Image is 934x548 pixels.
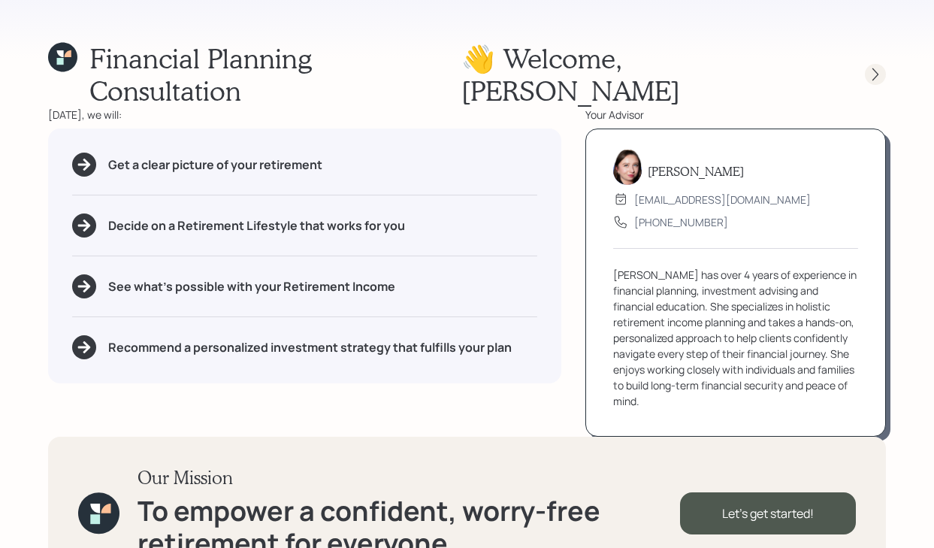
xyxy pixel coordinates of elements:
div: [EMAIL_ADDRESS][DOMAIN_NAME] [634,192,811,207]
h1: 👋 Welcome , [PERSON_NAME] [461,42,838,107]
div: Your Advisor [585,107,886,123]
div: Let's get started! [680,492,856,534]
h5: Decide on a Retirement Lifestyle that works for you [108,219,405,233]
h5: [PERSON_NAME] [648,164,744,178]
h5: Recommend a personalized investment strategy that fulfills your plan [108,341,512,355]
h5: Get a clear picture of your retirement [108,158,322,172]
h5: See what's possible with your Retirement Income [108,280,395,294]
div: [DATE], we will: [48,107,561,123]
h1: Financial Planning Consultation [89,42,461,107]
h3: Our Mission [138,467,680,489]
div: [PHONE_NUMBER] [634,214,728,230]
img: aleksandra-headshot.png [613,149,642,185]
div: [PERSON_NAME] has over 4 years of experience in financial planning, investment advising and finan... [613,267,858,409]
